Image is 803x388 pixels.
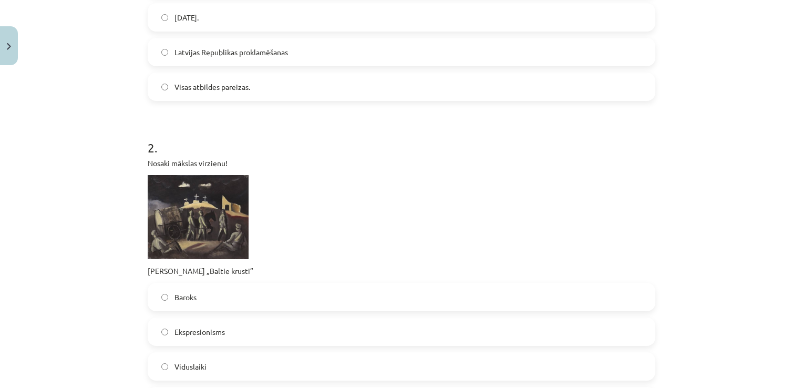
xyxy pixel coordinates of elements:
img: icon-close-lesson-0947bae3869378f0d4975bcd49f059093ad1ed9edebbc8119c70593378902aed.svg [7,43,11,50]
span: [DATE]. [174,12,199,23]
input: Ekspresionisms [161,329,168,335]
p: [PERSON_NAME] „Baltie krusti” [148,266,655,277]
span: Visas atbildes pareizas. [174,81,250,93]
input: Visas atbildes pareizas. [161,84,168,90]
input: Viduslaiki [161,363,168,370]
input: [DATE]. [161,14,168,21]
span: Viduslaiki [174,361,207,372]
span: Ekspresionisms [174,326,225,338]
input: Latvijas Republikas proklamēšanas [161,49,168,56]
input: Baroks [161,294,168,301]
span: Latvijas Republikas proklamēšanas [174,47,288,58]
span: Baroks [174,292,197,303]
p: Nosaki mākslas virzienu! [148,158,655,169]
h1: 2 . [148,122,655,155]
